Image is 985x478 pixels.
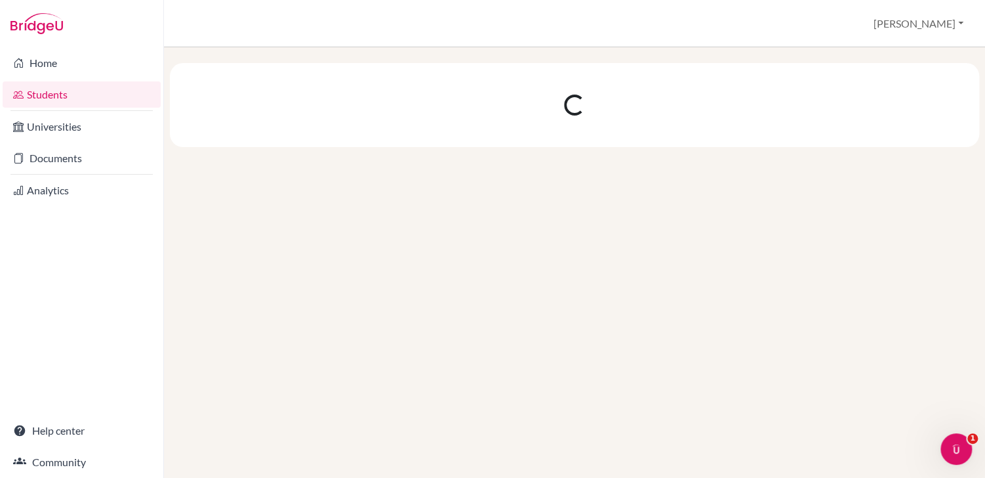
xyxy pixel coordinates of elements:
[3,50,161,76] a: Home
[3,114,161,140] a: Universities
[3,449,161,475] a: Community
[3,418,161,444] a: Help center
[3,177,161,204] a: Analytics
[967,433,978,444] span: 1
[3,145,161,171] a: Documents
[10,13,63,34] img: Bridge-U
[940,433,972,465] iframe: Intercom live chat
[3,81,161,108] a: Students
[868,11,969,36] button: [PERSON_NAME]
